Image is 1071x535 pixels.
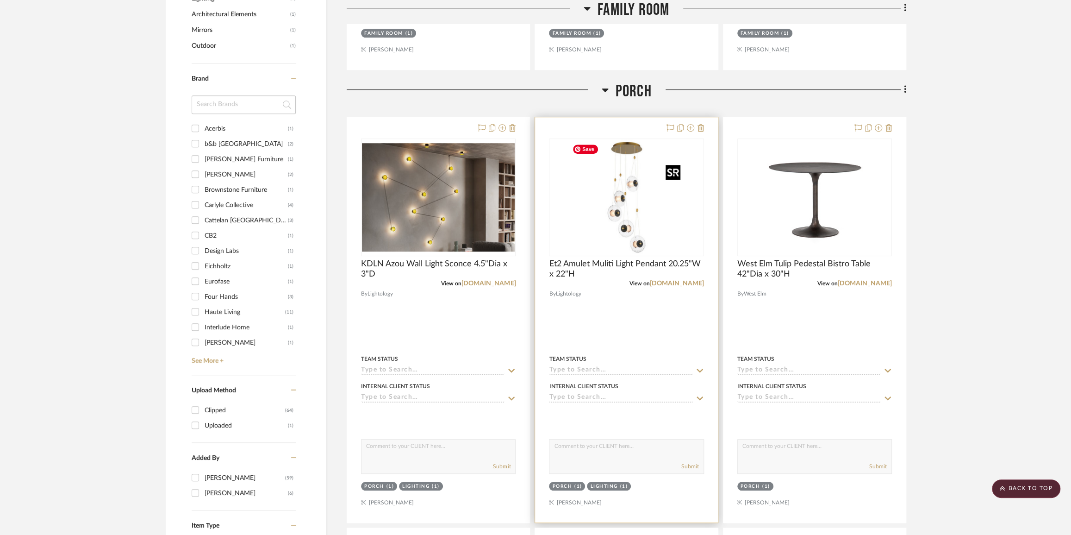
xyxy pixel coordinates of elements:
span: View on [441,281,461,286]
div: [PERSON_NAME] [205,486,288,501]
div: (64) [285,403,293,418]
span: By [361,290,367,298]
div: Lighting [402,483,430,490]
div: Acerbis [205,121,288,136]
div: (1) [620,483,628,490]
img: West Elm Tulip Pedestal Bistro Table 42"Dia x 30"H [757,139,872,255]
div: (1) [288,244,293,258]
div: Team Status [361,355,398,363]
div: (1) [288,274,293,289]
button: Submit [869,462,887,471]
input: Type to Search… [361,394,504,403]
div: Porch [741,483,760,490]
span: Brand [192,76,209,82]
div: (3) [288,213,293,228]
span: West Elm [744,290,766,298]
span: (1) [290,7,296,22]
span: (1) [290,23,296,38]
input: Type to Search… [361,366,504,375]
div: (1) [432,483,440,490]
div: [PERSON_NAME] Furniture [205,152,288,167]
div: (1) [288,418,293,433]
div: (1) [288,121,293,136]
input: Search Brands [192,95,296,114]
div: Four Hands [205,290,288,304]
div: (1) [288,152,293,167]
div: Family Room [552,30,591,37]
div: (1) [288,335,293,350]
div: (1) [781,30,789,37]
div: Porch [552,483,572,490]
span: Upload Method [192,387,236,394]
div: Eichholtz [205,259,288,274]
span: West Elm Tulip Pedestal Bistro Table 42"Dia x 30"H [737,259,892,279]
div: (11) [285,305,293,320]
div: (1) [288,183,293,197]
div: [PERSON_NAME] [205,471,285,485]
div: (1) [288,320,293,335]
div: Haute Living [205,305,285,320]
div: Eurofase [205,274,288,289]
img: Et2 Amulet Muliti Light Pendant 20.25"W x 22"H [568,139,684,255]
a: [DOMAIN_NAME] [838,280,892,287]
div: (4) [288,198,293,213]
div: Design Labs [205,244,288,258]
span: Lightology [367,290,393,298]
span: Added By [192,455,219,461]
span: Mirrors [192,22,288,38]
div: (2) [288,137,293,151]
div: b&b [GEOGRAPHIC_DATA] [205,137,288,151]
div: (1) [762,483,770,490]
div: (2) [288,167,293,182]
span: Save [573,145,598,154]
div: (1) [288,259,293,274]
div: Carlyle Collective [205,198,288,213]
span: Porch [616,82,652,101]
div: (1) [405,30,413,37]
div: Clipped [205,403,285,418]
div: Internal Client Status [737,382,806,390]
div: (1) [593,30,601,37]
div: Brownstone Furniture [205,183,288,197]
a: [DOMAIN_NAME] [461,280,516,287]
span: KDLN Azou Wall Light Sconce 4.5"Dia x 3"D [361,259,516,279]
div: [PERSON_NAME] [205,167,288,182]
div: (1) [574,483,582,490]
input: Type to Search… [549,366,692,375]
div: Team Status [737,355,774,363]
div: (3) [288,290,293,304]
span: By [549,290,555,298]
div: Cattelan [GEOGRAPHIC_DATA] [205,213,288,228]
div: Uploaded [205,418,288,433]
div: (1) [288,228,293,243]
button: Submit [681,462,699,471]
span: (1) [290,38,296,53]
span: View on [817,281,838,286]
div: (59) [285,471,293,485]
div: Lighting [590,483,617,490]
a: See More + [189,350,296,365]
div: (1) [386,483,394,490]
span: Et2 Amulet Muliti Light Pendant 20.25"W x 22"H [549,259,704,279]
div: Family Room [741,30,779,37]
div: Team Status [549,355,586,363]
div: Internal Client Status [549,382,618,390]
input: Type to Search… [737,394,881,403]
span: Lightology [555,290,581,298]
span: By [737,290,744,298]
span: View on [629,281,650,286]
scroll-to-top-button: BACK TO TOP [992,479,1060,498]
div: Interlude Home [205,320,288,335]
input: Type to Search… [737,366,881,375]
div: (6) [288,486,293,501]
button: Submit [493,462,511,471]
div: [PERSON_NAME] [205,335,288,350]
span: Architectural Elements [192,6,288,22]
div: 0 [549,139,703,256]
a: [DOMAIN_NAME] [650,280,704,287]
div: CB2 [205,228,288,243]
div: Internal Client Status [361,382,430,390]
div: Porch [364,483,384,490]
img: KDLN Azou Wall Light Sconce 4.5"Dia x 3"D [362,143,515,252]
div: Family Room [364,30,403,37]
